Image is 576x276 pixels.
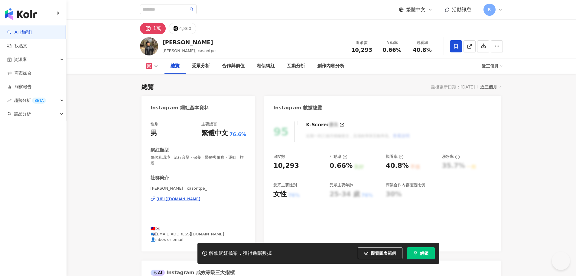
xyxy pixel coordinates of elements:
button: 1萬 [140,23,166,34]
div: 互動率 [330,154,347,159]
a: 洞察報告 [7,84,31,90]
div: [URL][DOMAIN_NAME] [157,196,200,202]
span: 活動訊息 [452,7,471,12]
a: 找貼文 [7,43,27,49]
span: 40.8% [413,47,431,53]
div: [PERSON_NAME] [163,38,216,46]
span: 觀看圖表範例 [371,251,396,256]
div: Instagram 網紅基本資料 [151,105,209,111]
div: 追蹤數 [350,40,373,46]
div: 總覽 [171,62,180,70]
div: 4,860 [179,24,191,33]
button: 解鎖 [407,247,435,259]
div: 互動分析 [287,62,305,70]
div: 解鎖網紅檔案，獲得進階數據 [209,250,272,257]
div: 觀看率 [411,40,434,46]
div: 近三個月 [482,61,503,71]
span: B [488,6,491,13]
div: Instagram 成效等級三大指標 [151,269,235,276]
div: 近三個月 [480,83,501,91]
button: 觀看圖表範例 [358,247,402,259]
button: 4,860 [169,23,196,34]
span: 氣候和環境 · 流行音樂 · 保養 · 醫療與健康 · 運動 · 旅遊 [151,155,246,166]
span: 0.66% [382,47,401,53]
a: [URL][DOMAIN_NAME] [151,196,246,202]
span: rise [7,98,11,103]
div: K-Score : [306,121,344,128]
div: 0.66% [330,161,353,171]
span: 趨勢分析 [14,94,46,107]
div: 總覽 [142,83,154,91]
div: AI [151,270,165,276]
div: BETA [32,98,46,104]
div: Instagram 數據總覽 [273,105,322,111]
div: 創作內容分析 [317,62,344,70]
span: 🇹🇼🇰🇷 📪[EMAIL_ADDRESS][DOMAIN_NAME] 👤inbox or email [151,226,224,242]
div: 最後更新日期：[DATE] [431,85,475,89]
span: 競品分析 [14,107,31,121]
img: KOL Avatar [140,37,158,55]
div: 互動率 [381,40,404,46]
div: 網紅類型 [151,147,169,153]
span: 10,293 [351,47,372,53]
span: search [190,7,194,12]
span: [PERSON_NAME] | casontpe_ [151,186,246,191]
span: 資源庫 [14,53,27,66]
div: 合作與價值 [222,62,245,70]
div: 40.8% [386,161,409,171]
a: 商案媒合 [7,70,31,76]
a: searchAI 找網紅 [7,29,33,35]
div: 繁體中文 [201,128,228,138]
span: [PERSON_NAME], casontpe [163,48,216,53]
div: 受眾主要性別 [273,182,297,188]
img: logo [5,8,37,20]
span: 繁體中文 [406,6,425,13]
div: 性別 [151,121,158,127]
div: 男 [151,128,157,138]
span: 解鎖 [420,251,428,256]
div: 商業合作內容覆蓋比例 [386,182,425,188]
div: 漲粉率 [442,154,460,159]
div: 相似網紅 [257,62,275,70]
div: 受眾主要年齡 [330,182,353,188]
span: lock [413,251,418,255]
div: 主要語言 [201,121,217,127]
div: 1萬 [153,24,161,33]
div: 女性 [273,190,287,199]
span: 76.6% [229,131,246,138]
div: 受眾分析 [192,62,210,70]
div: 觀看率 [386,154,404,159]
div: 追蹤數 [273,154,285,159]
div: 10,293 [273,161,299,171]
div: 社群簡介 [151,175,169,181]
